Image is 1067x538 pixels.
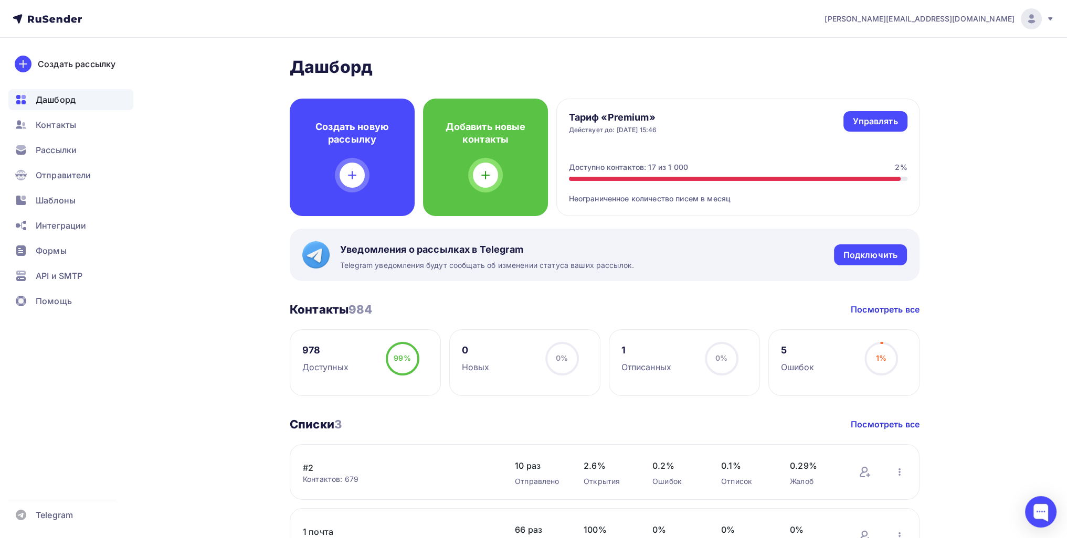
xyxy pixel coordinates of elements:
a: [PERSON_NAME][EMAIL_ADDRESS][DOMAIN_NAME] [825,8,1054,29]
div: 5 [781,344,815,357]
span: Уведомления о рассылках в Telegram [340,243,634,256]
div: Новых [462,361,490,373]
div: Неограниченное количество писем в месяц [569,181,907,204]
a: Отправители [8,165,133,186]
span: 1% [875,353,886,362]
a: 1 почта [303,525,481,538]
span: Шаблоны [36,194,76,207]
span: 0.1% [721,459,769,472]
div: Доступно контактов: 17 из 1 000 [569,162,688,173]
span: 3 [334,417,342,431]
h3: Списки [290,417,342,432]
span: Рассылки [36,144,77,156]
span: 10 раз [515,459,563,472]
div: Управлять [853,115,897,127]
span: 2.6% [584,459,631,472]
span: API и SMTP [36,270,82,282]
span: Отправители [36,169,91,181]
a: Дашборд [8,89,133,110]
span: [PERSON_NAME][EMAIL_ADDRESS][DOMAIN_NAME] [825,14,1015,24]
span: 0% [715,353,727,362]
span: Помощь [36,295,72,307]
div: Отправлено [515,476,563,487]
a: Посмотреть все [851,418,920,431]
span: Telegram [36,509,73,521]
div: Ошибок [781,361,815,373]
span: Интеграции [36,219,86,232]
span: 0% [556,353,568,362]
a: Контакты [8,114,133,135]
span: Контакты [36,119,76,131]
span: 984 [348,303,372,316]
div: Подключить [843,249,897,261]
span: 0% [652,523,700,536]
div: 978 [302,344,348,357]
div: Создать рассылку [38,58,115,70]
h4: Добавить новые контакты [440,121,531,146]
a: #2 [303,461,481,474]
span: 0% [790,523,838,536]
div: Отписок [721,476,769,487]
div: Доступных [302,361,348,373]
a: Рассылки [8,139,133,160]
span: 100% [584,523,631,536]
div: Жалоб [790,476,838,487]
a: Шаблоны [8,190,133,211]
div: Отписанных [621,361,671,373]
div: Действует до: [DATE] 15:46 [569,126,657,134]
h2: Дашборд [290,57,920,78]
span: 0.29% [790,459,838,472]
h4: Тариф «Premium» [569,111,657,124]
div: Ошибок [652,476,700,487]
a: Посмотреть все [851,303,920,316]
div: Открытия [584,476,631,487]
h4: Создать новую рассылку [307,121,398,146]
span: Дашборд [36,93,76,106]
div: Контактов: 679 [303,474,494,485]
span: 66 раз [515,523,563,536]
div: 2% [895,162,907,173]
div: 1 [621,344,671,357]
span: 99% [394,353,410,362]
span: 0% [721,523,769,536]
div: 0 [462,344,490,357]
span: Telegram уведомления будут сообщать об изменении статуса ваших рассылок. [340,260,634,271]
h3: Контакты [290,302,373,317]
span: 0.2% [652,459,700,472]
span: Формы [36,244,67,257]
a: Формы [8,240,133,261]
